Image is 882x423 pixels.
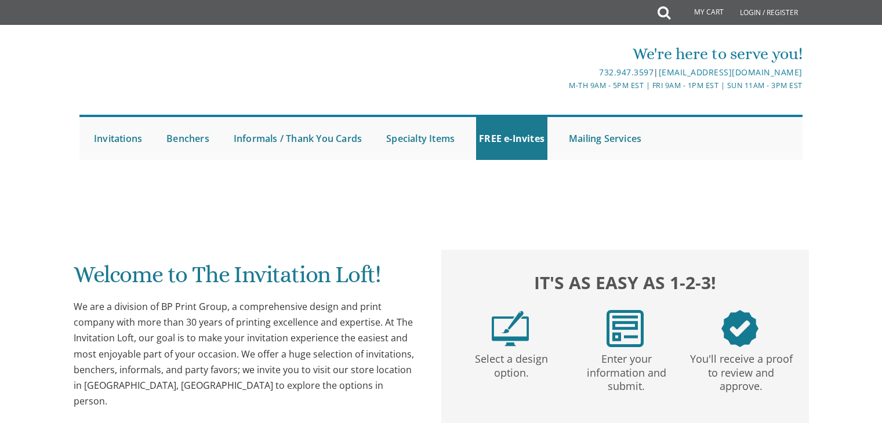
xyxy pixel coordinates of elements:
a: Benchers [164,117,212,160]
a: Mailing Services [566,117,644,160]
img: step1.png [492,310,529,347]
div: | [321,65,803,79]
a: Invitations [91,117,145,160]
a: Specialty Items [383,117,458,160]
a: Informals / Thank You Cards [231,117,365,160]
div: We're here to serve you! [321,42,803,65]
h1: Welcome to The Invitation Loft! [74,262,418,296]
img: step2.png [607,310,644,347]
div: M-Th 9am - 5pm EST | Fri 9am - 1pm EST | Sun 11am - 3pm EST [321,79,803,92]
a: FREE e-Invites [476,117,547,160]
a: 732.947.3597 [599,67,654,78]
img: step3.png [721,310,758,347]
h2: It's as easy as 1-2-3! [453,269,797,296]
p: You'll receive a proof to review and approve. [686,347,796,393]
p: Enter your information and submit. [571,347,681,393]
a: [EMAIL_ADDRESS][DOMAIN_NAME] [659,67,803,78]
a: My Cart [669,1,732,24]
div: We are a division of BP Print Group, a comprehensive design and print company with more than 30 y... [74,299,418,409]
p: Select a design option. [456,347,567,380]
